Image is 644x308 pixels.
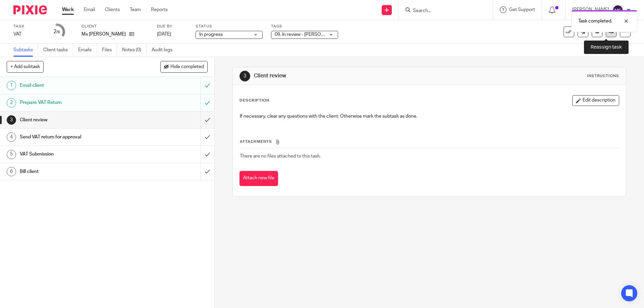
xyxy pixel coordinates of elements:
button: + Add subtask [7,61,44,72]
h1: VAT Submission [20,149,136,159]
small: /6 [56,30,60,34]
label: Task [13,24,40,29]
a: Notes (0) [122,44,147,57]
div: 3 [7,115,16,125]
h1: Email client [20,80,136,90]
div: 4 [7,132,16,142]
div: 1 [7,81,16,90]
a: Emails [78,44,97,57]
div: VAT [13,31,40,38]
img: Pixie [13,5,47,14]
a: Client tasks [43,44,73,57]
span: There are no files attached to this task. [240,154,321,159]
a: Team [130,6,141,13]
span: 09. In review - [PERSON_NAME] [275,32,341,37]
a: Email [84,6,95,13]
h1: Client review [254,72,444,79]
p: Description [239,98,269,103]
label: Tags [271,24,338,29]
div: 3 [239,71,250,81]
button: Attach new file [239,171,278,186]
label: Due by [157,24,187,29]
p: Task completed. [578,18,612,24]
a: Subtasks [13,44,38,57]
h1: Send VAT return for approval [20,132,136,142]
div: 2 [53,28,60,36]
div: 2 [7,98,16,108]
span: Attachments [240,140,272,143]
h1: Bill client [20,167,136,177]
p: Ms [PERSON_NAME] [82,31,126,38]
span: Hide completed [170,64,204,70]
div: 5 [7,150,16,159]
label: Client [82,24,149,29]
h1: Prepare VAT Return [20,98,136,108]
button: Edit description [572,95,619,106]
h1: Client review [20,115,136,125]
a: Audit logs [152,44,177,57]
button: Hide completed [160,61,208,72]
img: svg%3E [612,5,623,15]
span: In progress [199,32,223,37]
a: Work [62,6,74,13]
a: Clients [105,6,120,13]
label: Status [196,24,263,29]
div: 6 [7,167,16,176]
p: If necessary, clear any questions with the client. Otherwise mark the subtask as done. [240,113,619,120]
a: Files [102,44,117,57]
span: [DATE] [157,32,171,37]
div: Instructions [587,73,619,79]
a: Reports [151,6,168,13]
